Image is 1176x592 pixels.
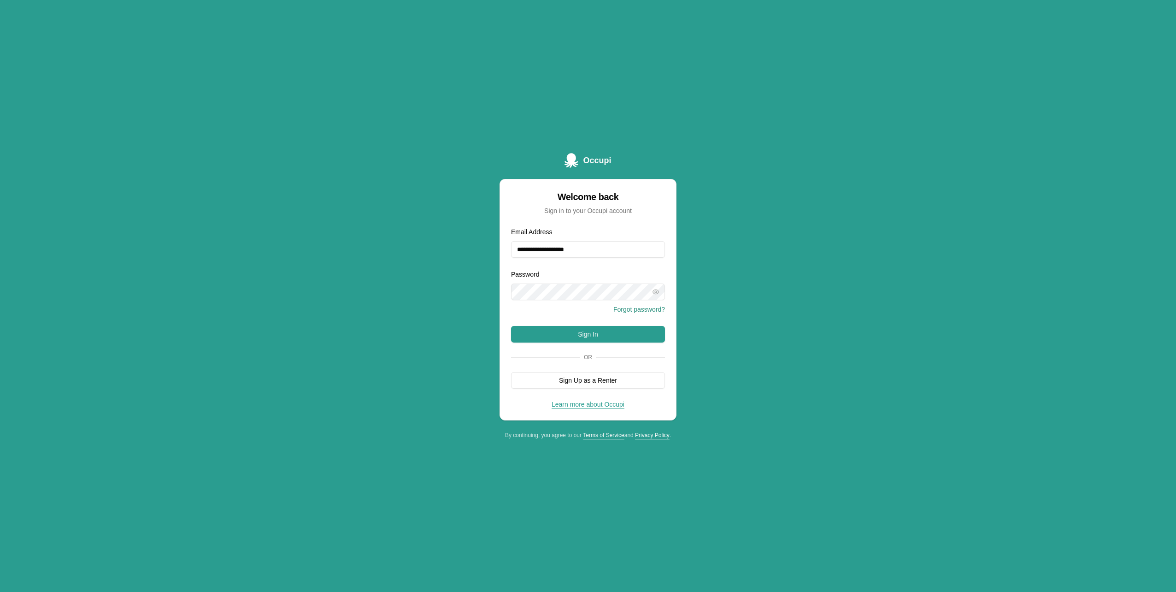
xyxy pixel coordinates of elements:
a: Privacy Policy [635,432,670,438]
label: Email Address [511,228,552,236]
div: Welcome back [511,190,665,203]
a: Terms of Service [583,432,624,438]
a: Learn more about Occupi [552,401,624,408]
div: By continuing, you agree to our and . [500,432,676,439]
button: Forgot password? [613,305,665,314]
div: Sign in to your Occupi account [511,206,665,215]
a: Occupi [564,153,611,168]
label: Password [511,271,539,278]
span: Occupi [583,154,611,167]
button: Sign Up as a Renter [511,372,665,389]
span: Or [580,354,596,361]
button: Sign In [511,326,665,343]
